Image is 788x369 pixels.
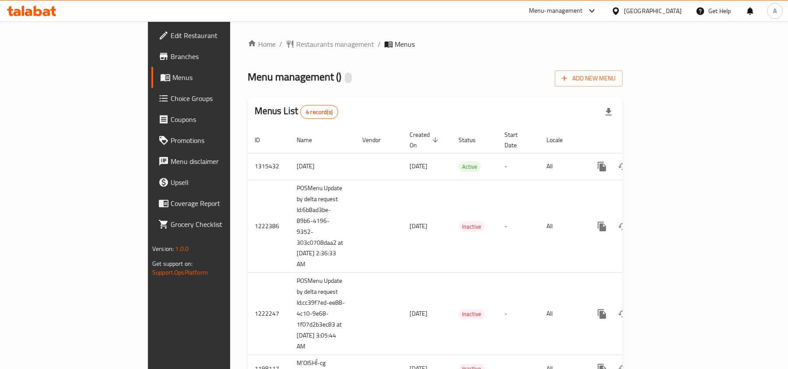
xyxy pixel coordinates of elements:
td: POSMenu Update by delta request Id:6b8ad3be-89b6-4196-9352-303c0708daa2 at [DATE] 2:36:33 AM [290,180,355,273]
span: Menus [395,39,415,49]
a: Menu disclaimer [151,151,280,172]
span: Branches [171,51,273,62]
button: Change Status [613,156,634,177]
span: [DATE] [410,160,427,172]
span: Choice Groups [171,93,273,104]
a: Coupons [151,109,280,130]
span: Upsell [171,177,273,188]
td: POSMenu Update by delta request Id:cc39f7ed-ee88-4c10-9e68-1f07d2b3ec83 at [DATE] 3:05:44 AM [290,273,355,355]
div: Total records count [300,105,338,119]
h2: Menus List [255,104,338,119]
a: Restaurants management [286,39,374,49]
a: Edit Restaurant [151,25,280,46]
td: [DATE] [290,153,355,180]
span: Menu management ( ) [248,67,341,87]
span: Vendor [362,135,392,145]
a: Coverage Report [151,193,280,214]
td: All [539,273,585,355]
a: Support.OpsPlatform [152,267,208,278]
nav: breadcrumb [248,39,623,49]
div: Menu-management [529,6,583,16]
span: Version: [152,243,174,254]
span: Inactive [459,222,485,232]
span: Active [459,162,481,172]
th: Actions [585,127,683,153]
span: Created On [410,129,441,150]
button: more [592,156,613,177]
li: / [279,39,282,49]
span: A [773,6,777,16]
button: Add New Menu [555,70,623,87]
li: / [378,39,381,49]
a: Grocery Checklist [151,214,280,235]
a: Choice Groups [151,88,280,109]
a: Promotions [151,130,280,151]
td: - [497,153,539,180]
button: more [592,303,613,324]
span: Menus [172,72,273,83]
td: - [497,180,539,273]
button: more [592,216,613,237]
span: Status [459,135,487,145]
button: Change Status [613,216,634,237]
div: Inactive [459,221,485,232]
span: Edit Restaurant [171,30,273,41]
td: All [539,153,585,180]
span: Get support on: [152,258,193,269]
div: Export file [598,101,619,122]
div: Inactive [459,309,485,320]
span: 4 record(s) [301,108,338,116]
span: [DATE] [410,308,427,319]
span: Name [297,135,323,145]
span: Restaurants management [296,39,374,49]
td: All [539,180,585,273]
span: Inactive [459,309,485,319]
span: Grocery Checklist [171,219,273,230]
span: ID [255,135,271,145]
span: Add New Menu [562,73,616,84]
a: Branches [151,46,280,67]
button: Change Status [613,303,634,324]
a: Menus [151,67,280,88]
span: Promotions [171,135,273,146]
span: Menu disclaimer [171,156,273,167]
span: 1.0.0 [175,243,189,254]
span: Start Date [504,129,529,150]
div: Active [459,161,481,172]
span: Coverage Report [171,198,273,209]
td: - [497,273,539,355]
span: [DATE] [410,220,427,232]
span: Locale [546,135,574,145]
a: Upsell [151,172,280,193]
span: Coupons [171,114,273,125]
div: [GEOGRAPHIC_DATA] [624,6,682,16]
